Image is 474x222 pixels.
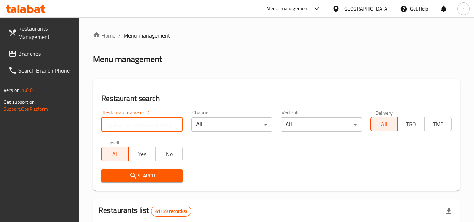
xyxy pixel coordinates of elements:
[4,105,48,114] a: Support.OpsPlatform
[191,117,272,132] div: All
[101,117,182,132] input: Search for restaurant name or ID..
[93,31,115,40] a: Home
[375,110,393,115] label: Delivery
[3,62,79,79] a: Search Branch Phone
[440,203,457,220] div: Export file
[370,117,398,131] button: All
[4,86,21,95] span: Version:
[281,117,362,132] div: All
[159,149,180,159] span: No
[22,86,33,95] span: 1.0.0
[101,93,452,104] h2: Restaurant search
[128,147,156,161] button: Yes
[374,119,395,129] span: All
[118,31,121,40] li: /
[462,5,464,13] span: r
[424,117,452,131] button: TMP
[18,24,74,41] span: Restaurants Management
[151,208,191,215] span: 41139 record(s)
[266,5,309,13] div: Menu-management
[99,205,191,217] h2: Restaurants list
[105,149,126,159] span: All
[101,169,182,182] button: Search
[18,49,74,58] span: Branches
[123,31,170,40] span: Menu management
[151,206,191,217] div: Total records count
[107,171,177,180] span: Search
[3,20,79,45] a: Restaurants Management
[427,119,449,129] span: TMP
[342,5,389,13] div: [GEOGRAPHIC_DATA]
[132,149,153,159] span: Yes
[101,147,129,161] button: All
[18,66,74,75] span: Search Branch Phone
[155,147,183,161] button: No
[93,31,460,40] nav: breadcrumb
[4,97,36,107] span: Get support on:
[400,119,422,129] span: TGO
[397,117,425,131] button: TGO
[3,45,79,62] a: Branches
[93,54,162,65] h2: Menu management
[106,140,119,145] label: Upsell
